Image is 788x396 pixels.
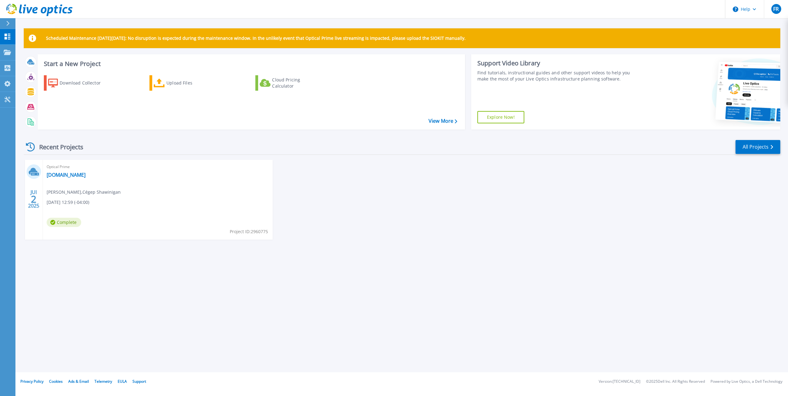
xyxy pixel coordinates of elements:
[477,70,637,82] div: Find tutorials, instructional guides and other support videos to help you make the most of your L...
[646,380,705,384] li: © 2025 Dell Inc. All Rights Reserved
[47,218,81,227] span: Complete
[47,189,121,196] span: [PERSON_NAME] , Cégep Shawinigan
[166,77,216,89] div: Upload Files
[255,75,324,91] a: Cloud Pricing Calculator
[31,196,36,202] span: 2
[28,188,40,210] div: JUI 2025
[149,75,218,91] a: Upload Files
[60,77,109,89] div: Download Collector
[94,379,112,384] a: Telemetry
[736,140,780,154] a: All Projects
[44,75,113,91] a: Download Collector
[24,139,92,155] div: Recent Projects
[429,118,457,124] a: View More
[47,163,269,170] span: Optical Prime
[118,379,127,384] a: EULA
[773,6,779,11] span: FR
[710,380,782,384] li: Powered by Live Optics, a Dell Technology
[68,379,89,384] a: Ads & Email
[230,228,268,235] span: Project ID: 2960775
[599,380,640,384] li: Version: [TECHNICAL_ID]
[47,199,89,206] span: [DATE] 12:59 (-04:00)
[47,172,86,178] a: [DOMAIN_NAME]
[132,379,146,384] a: Support
[20,379,44,384] a: Privacy Policy
[477,111,524,123] a: Explore Now!
[477,59,637,67] div: Support Video Library
[49,379,63,384] a: Cookies
[272,77,321,89] div: Cloud Pricing Calculator
[46,36,466,41] p: Scheduled Maintenance [DATE][DATE]: No disruption is expected during the maintenance window. In t...
[44,60,457,67] h3: Start a New Project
